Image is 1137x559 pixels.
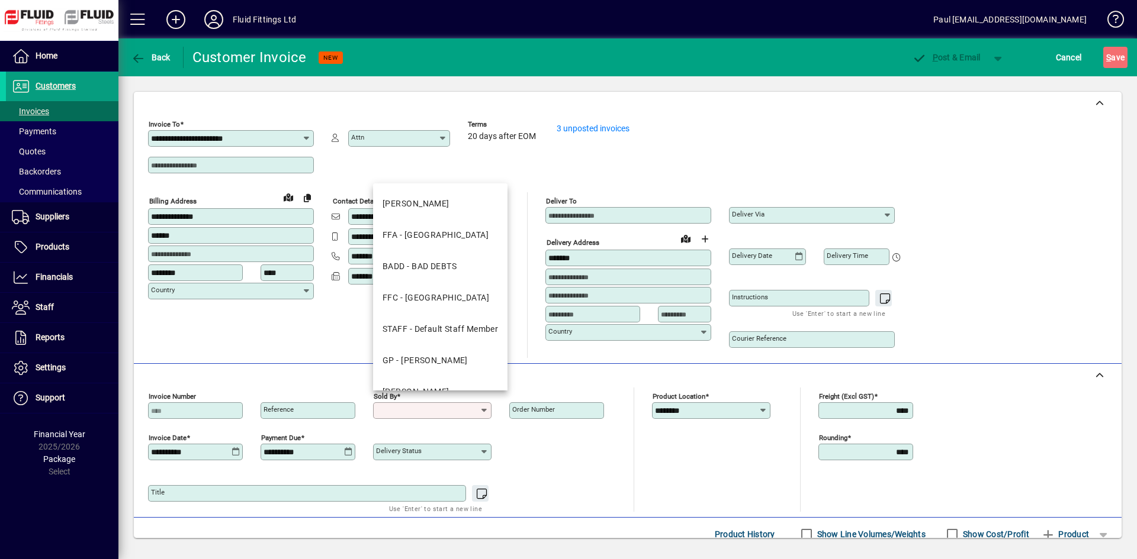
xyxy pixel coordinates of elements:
a: View on map [676,229,695,248]
mat-label: Country [151,286,175,294]
mat-label: Product location [653,392,705,400]
div: Fluid Fittings Ltd [233,10,296,29]
span: Settings [36,363,66,372]
a: Staff [6,293,118,322]
button: Copy to Delivery address [298,188,317,207]
mat-label: Delivery status [376,447,422,455]
mat-label: Invoice date [149,434,187,442]
span: NEW [323,54,338,62]
a: Backorders [6,161,118,182]
button: Add [157,9,195,30]
div: [PERSON_NAME] [383,198,449,210]
mat-option: JJ - JENI [373,376,508,408]
mat-label: Deliver To [546,197,577,205]
a: Payments [6,121,118,141]
mat-label: Delivery time [827,251,868,260]
a: Invoices [6,101,118,121]
a: View on map [279,188,298,206]
mat-label: Attn [351,133,364,141]
a: Quotes [6,141,118,161]
mat-label: Title [151,488,165,496]
mat-label: Country [548,327,572,335]
span: Cancel [1056,48,1082,67]
a: Communications [6,182,118,202]
a: Home [6,41,118,71]
mat-label: Order number [512,405,555,413]
span: P [933,53,938,62]
mat-label: Deliver via [732,210,765,218]
span: Staff [36,302,54,312]
span: Invoices [12,106,49,116]
label: Show Cost/Profit [961,528,1029,540]
a: Reports [6,323,118,353]
a: Settings [6,353,118,383]
a: Products [6,232,118,262]
a: Financials [6,263,118,292]
span: Terms [468,121,539,128]
mat-label: Payment due [261,434,301,442]
span: ave [1106,48,1125,67]
div: FFA - [GEOGRAPHIC_DATA] [383,229,489,241]
mat-label: Rounding [819,434,847,442]
div: Customer Invoice [192,48,307,67]
mat-option: FFA - Auckland [373,219,508,251]
mat-option: GP - Grant Petersen [373,345,508,376]
button: Product History [710,524,780,545]
div: [PERSON_NAME] [383,386,449,398]
mat-label: Invoice To [149,120,180,128]
mat-hint: Use 'Enter' to start a new line [792,306,885,320]
span: Financials [36,272,73,282]
a: Suppliers [6,202,118,232]
mat-hint: Use 'Enter' to start a new line [389,502,482,515]
div: FFC - [GEOGRAPHIC_DATA] [383,292,489,304]
button: Cancel [1053,47,1085,68]
mat-option: AG - ADAM [373,188,508,219]
button: Product [1035,524,1095,545]
mat-option: FFC - Christchurch [373,282,508,314]
button: Profile [195,9,233,30]
button: Post & Email [906,47,987,68]
span: Product [1041,525,1089,544]
button: Back [128,47,174,68]
mat-label: Delivery date [732,251,772,260]
mat-label: Freight (excl GST) [819,392,874,400]
span: Customers [36,81,76,91]
span: Products [36,242,69,251]
a: Support [6,383,118,413]
span: 20 days after EOM [468,132,536,141]
span: ost & Email [912,53,981,62]
span: Financial Year [34,429,85,439]
span: Back [131,53,171,62]
div: GP - [PERSON_NAME] [383,354,468,367]
a: 3 unposted invoices [557,124,629,133]
mat-option: BADD - BAD DEBTS [373,251,508,282]
span: Communications [12,187,82,196]
mat-label: Courier Reference [732,334,786,342]
app-page-header-button: Back [118,47,184,68]
div: BADD - BAD DEBTS [383,260,457,273]
span: Payments [12,127,56,136]
div: STAFF - Default Staff Member [383,323,498,335]
mat-label: Reference [264,405,294,413]
span: Support [36,393,65,402]
span: S [1106,53,1111,62]
mat-option: STAFF - Default Staff Member [373,314,508,345]
mat-label: Sold by [374,392,397,400]
span: Product History [715,525,775,544]
mat-label: Invoice number [149,392,196,400]
a: Knowledge Base [1099,2,1122,41]
span: Package [43,454,75,464]
span: Backorders [12,167,61,176]
button: Save [1103,47,1128,68]
span: Quotes [12,147,46,156]
mat-label: Instructions [732,293,768,301]
span: Reports [36,332,65,342]
span: Home [36,51,57,60]
label: Show Line Volumes/Weights [815,528,926,540]
button: Choose address [695,230,714,248]
span: Suppliers [36,212,69,221]
div: Paul [EMAIL_ADDRESS][DOMAIN_NAME] [933,10,1087,29]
